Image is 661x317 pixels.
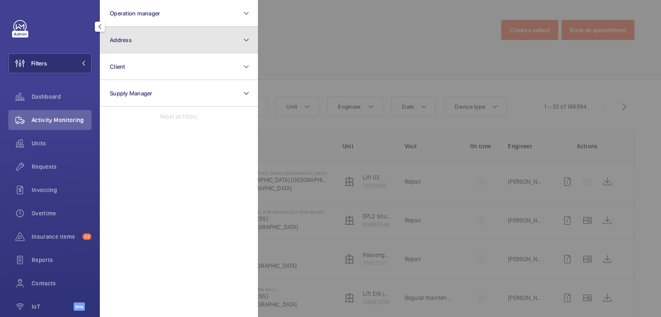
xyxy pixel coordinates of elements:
[82,233,92,240] span: 32
[32,302,74,311] span: IoT
[32,92,92,101] span: Dashboard
[32,256,92,264] span: Reports
[8,53,92,73] button: Filters
[32,209,92,217] span: Overtime
[32,162,92,171] span: Requests
[31,59,47,67] span: Filters
[32,186,92,194] span: Invoicing
[32,279,92,287] span: Contacts
[32,139,92,147] span: Units
[32,116,92,124] span: Activity Monitoring
[32,232,79,241] span: Insurance items
[74,302,85,311] span: Beta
